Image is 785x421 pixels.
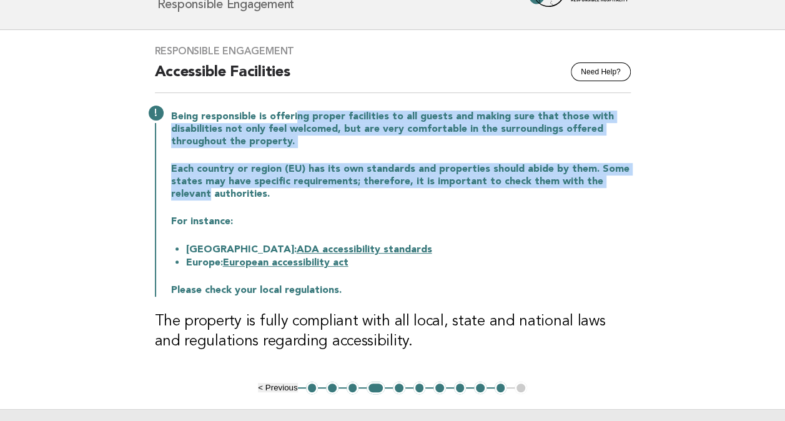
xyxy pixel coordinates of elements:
button: 10 [495,382,507,394]
p: Each country or region (EU) has its own standards and properties should abide by them. Some state... [171,163,631,201]
a: ADA accessibility standards [297,245,432,255]
li: Europe: [186,256,631,269]
button: 7 [433,382,446,394]
button: 9 [474,382,486,394]
button: 3 [347,382,359,394]
li: [GEOGRAPHIC_DATA]: [186,243,631,256]
p: Please check your local regulations. [171,284,631,297]
p: Being responsible is offering proper facilities to all guests and making sure that those with dis... [171,111,631,148]
button: 5 [393,382,405,394]
h3: The property is fully compliant with all local, state and national laws and regulations regarding... [155,312,631,352]
h2: Accessible Facilities [155,62,631,93]
button: 4 [367,382,385,394]
button: 2 [326,382,338,394]
h3: Responsible Engagement [155,45,631,57]
button: 8 [454,382,467,394]
button: 6 [413,382,426,394]
button: < Previous [258,383,297,392]
p: For instance: [171,215,631,228]
button: Need Help? [571,62,630,81]
button: 1 [306,382,318,394]
a: European accessibility act [223,258,348,268]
